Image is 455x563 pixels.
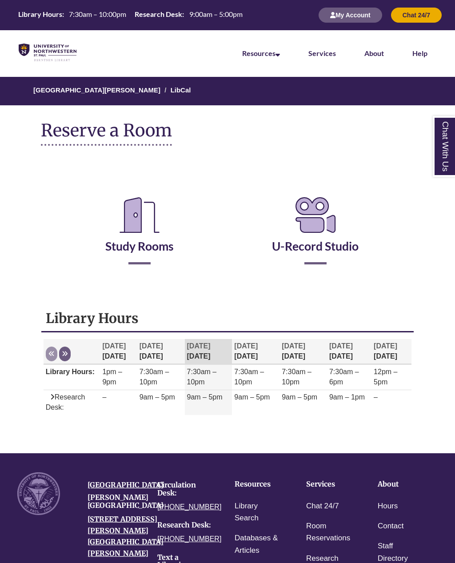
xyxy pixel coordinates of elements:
[157,535,221,543] a: [PHONE_NUMBER]
[44,365,100,390] td: Library Hours:
[374,342,397,350] span: [DATE]
[412,49,427,57] a: Help
[327,339,371,364] th: [DATE]
[185,339,232,364] th: [DATE]
[41,440,414,444] div: Libchat
[140,368,169,386] span: 7:30am – 10pm
[234,368,264,386] span: 7:30am – 10pm
[306,500,339,513] a: Chat 24/7
[371,339,411,364] th: [DATE]
[41,168,414,291] div: Reserve a Room
[187,368,217,386] span: 7:30am – 10pm
[329,368,359,386] span: 7:30am – 6pm
[137,339,185,364] th: [DATE]
[282,393,317,401] span: 9am – 5pm
[41,121,172,146] h1: Reserve a Room
[282,342,305,350] span: [DATE]
[282,368,311,386] span: 7:30am – 10pm
[15,9,246,20] table: Hours Today
[187,393,223,401] span: 9am – 5pm
[232,339,279,364] th: [DATE]
[187,342,211,350] span: [DATE]
[189,10,243,18] span: 9:00am – 5:00pm
[100,339,137,364] th: [DATE]
[41,305,414,431] div: Library Hours
[329,393,365,401] span: 9am – 1pm
[140,393,175,401] span: 9am – 5pm
[364,49,384,57] a: About
[46,347,57,361] button: Previous week
[131,9,185,19] th: Research Desk:
[235,532,279,557] a: Databases & Articles
[140,342,163,350] span: [DATE]
[33,86,160,94] a: [GEOGRAPHIC_DATA][PERSON_NAME]
[157,481,214,497] h4: Circulation Desk:
[69,10,126,18] span: 7:30am – 10:00pm
[102,368,122,386] span: 1pm – 9pm
[378,480,422,488] h4: About
[242,49,280,57] a: Resources
[171,86,191,94] a: LibCal
[235,500,279,525] a: Library Search
[88,515,164,558] a: [STREET_ADDRESS][PERSON_NAME][GEOGRAPHIC_DATA][PERSON_NAME]
[272,217,359,253] a: U-Record Studio
[102,393,106,401] span: –
[41,77,414,105] nav: Breadcrumb
[279,339,327,364] th: [DATE]
[319,11,382,19] a: My Account
[391,8,442,23] button: Chat 24/7
[329,342,353,350] span: [DATE]
[234,393,270,401] span: 9am – 5pm
[306,480,350,488] h4: Services
[15,9,65,19] th: Library Hours:
[234,342,258,350] span: [DATE]
[46,393,85,411] span: Research Desk:
[319,8,382,23] button: My Account
[308,49,336,57] a: Services
[46,310,409,327] h1: Library Hours
[306,520,350,545] a: Room Reservations
[102,342,126,350] span: [DATE]
[88,494,144,509] h4: [PERSON_NAME][GEOGRAPHIC_DATA]
[378,520,404,533] a: Contact
[391,11,442,19] a: Chat 24/7
[88,480,164,489] a: [GEOGRAPHIC_DATA]
[105,217,174,253] a: Study Rooms
[374,393,378,401] span: –
[378,500,398,513] a: Hours
[157,521,214,529] h4: Research Desk:
[15,9,246,21] a: Hours Today
[17,472,60,515] img: UNW seal
[374,368,397,386] span: 12pm – 5pm
[235,480,279,488] h4: Resources
[59,347,71,361] button: Next week
[19,44,76,62] img: UNWSP Library Logo
[157,503,221,511] a: [PHONE_NUMBER]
